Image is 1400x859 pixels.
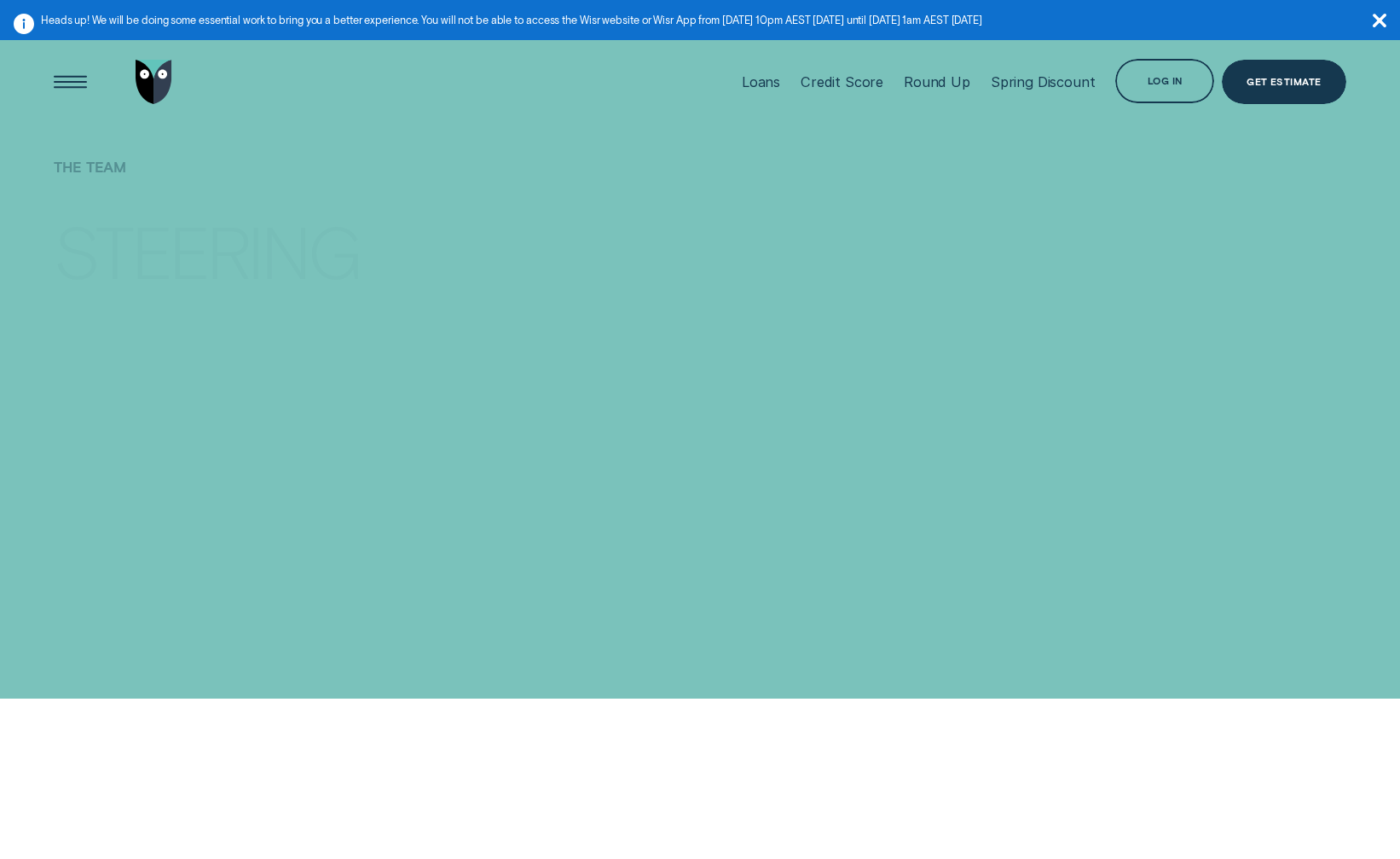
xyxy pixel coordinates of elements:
[742,32,780,131] a: Loans
[801,73,883,90] div: Credit Score
[801,32,883,131] a: Credit Score
[49,60,93,104] button: Open Menu
[136,60,172,104] img: Wisr
[1222,60,1345,104] a: Get Estimate
[991,73,1096,90] div: Spring Discount
[904,73,970,90] div: Round Up
[904,32,970,131] a: Round Up
[54,216,360,284] div: Steering
[1115,59,1213,103] button: Log in
[132,32,176,131] a: Go to home page
[991,32,1096,131] a: Spring Discount
[54,160,480,205] h1: The Team
[54,183,480,389] h4: Steering the Wisr vision
[742,73,780,90] div: Loans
